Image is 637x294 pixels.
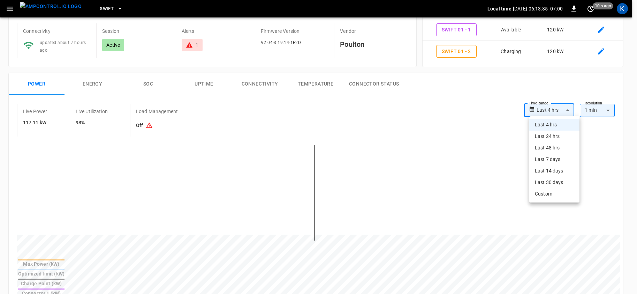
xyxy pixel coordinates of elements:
li: Last 24 hrs [529,131,579,142]
li: Last 14 days [529,165,579,177]
li: Last 7 days [529,154,579,165]
li: Custom [529,188,579,200]
li: Last 48 hrs [529,142,579,154]
li: Last 30 days [529,177,579,188]
li: Last 4 hrs [529,119,579,131]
